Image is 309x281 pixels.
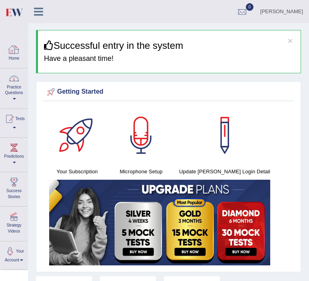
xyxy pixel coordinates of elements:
[0,109,28,135] a: Tests
[177,167,272,176] h4: Update [PERSON_NAME] Login Detail
[246,3,254,11] span: 0
[0,138,28,169] a: Predictions
[49,167,105,176] h4: Your Subscription
[49,180,270,265] img: small5.jpg
[44,40,295,51] h3: Successful entry in the system
[0,207,28,238] a: Strategy Videos
[0,40,28,66] a: Home
[113,167,169,176] h4: Microphone Setup
[0,68,28,106] a: Practice Questions
[45,86,292,98] div: Getting Started
[0,241,28,267] a: Your Account
[0,172,28,204] a: Success Stories
[44,55,295,63] h4: Have a pleasant time!
[288,36,293,45] button: ×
